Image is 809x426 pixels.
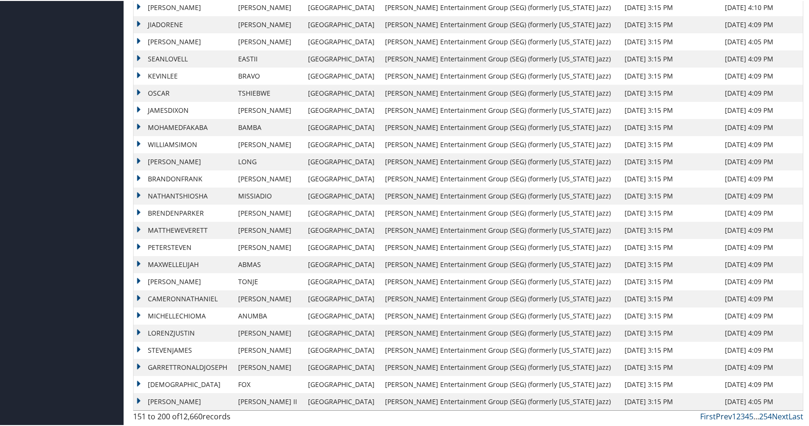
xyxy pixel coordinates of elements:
td: STEVENJAMES [134,341,233,358]
td: [PERSON_NAME] Entertainment Group (SEG) (formerly [US_STATE] Jazz) [380,152,619,169]
td: [DATE] 4:09 PM [720,358,803,375]
td: [DATE] 4:09 PM [720,255,803,272]
a: Next [772,410,789,421]
td: [DATE] 3:15 PM [620,101,720,118]
td: [PERSON_NAME] [233,32,303,50]
td: [PERSON_NAME] [233,15,303,32]
td: [PERSON_NAME] Entertainment Group (SEG) (formerly [US_STATE] Jazz) [380,67,619,84]
td: [GEOGRAPHIC_DATA] [303,84,381,101]
td: TONJE [233,272,303,289]
span: … [753,410,759,421]
td: [PERSON_NAME] [233,135,303,152]
td: [DATE] 3:15 PM [620,187,720,204]
td: [PERSON_NAME] [134,392,233,409]
td: NATHANTSHIOSHA [134,187,233,204]
a: 5 [749,410,753,421]
td: LORENZJUSTIN [134,324,233,341]
td: BRENDENPARKER [134,204,233,221]
td: [DATE] 3:15 PM [620,169,720,187]
td: [DEMOGRAPHIC_DATA] [134,375,233,392]
td: [PERSON_NAME] [233,289,303,307]
td: MISSIADIO [233,187,303,204]
td: [DATE] 4:09 PM [720,135,803,152]
td: [DATE] 3:15 PM [620,324,720,341]
td: [GEOGRAPHIC_DATA] [303,289,381,307]
td: [PERSON_NAME] [233,341,303,358]
td: KEVINLEE [134,67,233,84]
td: [DATE] 3:15 PM [620,272,720,289]
td: [DATE] 3:15 PM [620,135,720,152]
td: [PERSON_NAME] Entertainment Group (SEG) (formerly [US_STATE] Jazz) [380,118,619,135]
td: [GEOGRAPHIC_DATA] [303,15,381,32]
td: MAXWELLELIJAH [134,255,233,272]
td: [PERSON_NAME] [233,204,303,221]
td: [PERSON_NAME] [233,221,303,238]
td: [PERSON_NAME] Entertainment Group (SEG) (formerly [US_STATE] Jazz) [380,169,619,187]
td: [PERSON_NAME] [233,324,303,341]
td: FOX [233,375,303,392]
td: [PERSON_NAME] Entertainment Group (SEG) (formerly [US_STATE] Jazz) [380,255,619,272]
td: JIADORENE [134,15,233,32]
td: [GEOGRAPHIC_DATA] [303,67,381,84]
td: PETERSTEVEN [134,238,233,255]
td: [PERSON_NAME] Entertainment Group (SEG) (formerly [US_STATE] Jazz) [380,272,619,289]
td: [DATE] 3:15 PM [620,118,720,135]
td: [DATE] 4:09 PM [720,324,803,341]
td: [DATE] 4:09 PM [720,375,803,392]
td: [PERSON_NAME] Entertainment Group (SEG) (formerly [US_STATE] Jazz) [380,392,619,409]
td: [PERSON_NAME] Entertainment Group (SEG) (formerly [US_STATE] Jazz) [380,204,619,221]
td: [GEOGRAPHIC_DATA] [303,238,381,255]
td: EASTII [233,50,303,67]
td: [DATE] 4:09 PM [720,289,803,307]
a: Last [789,410,803,421]
a: Prev [716,410,732,421]
td: BRAVO [233,67,303,84]
td: OSCAR [134,84,233,101]
td: [DATE] 3:15 PM [620,289,720,307]
td: [DATE] 3:15 PM [620,67,720,84]
td: [DATE] 4:09 PM [720,272,803,289]
td: [DATE] 3:15 PM [620,358,720,375]
td: [GEOGRAPHIC_DATA] [303,272,381,289]
td: [DATE] 3:15 PM [620,152,720,169]
td: [DATE] 3:15 PM [620,341,720,358]
td: [DATE] 3:15 PM [620,204,720,221]
td: [PERSON_NAME] Entertainment Group (SEG) (formerly [US_STATE] Jazz) [380,221,619,238]
td: GARRETTRONALDJOSEPH [134,358,233,375]
td: [PERSON_NAME] Entertainment Group (SEG) (formerly [US_STATE] Jazz) [380,187,619,204]
td: LONG [233,152,303,169]
td: [DATE] 4:09 PM [720,307,803,324]
div: 151 to 200 of records [133,410,290,426]
td: ANUMBA [233,307,303,324]
td: [DATE] 4:09 PM [720,221,803,238]
td: SEANLOVELL [134,50,233,67]
td: [PERSON_NAME] Entertainment Group (SEG) (formerly [US_STATE] Jazz) [380,307,619,324]
td: [PERSON_NAME] Entertainment Group (SEG) (formerly [US_STATE] Jazz) [380,324,619,341]
td: [DATE] 3:15 PM [620,221,720,238]
td: [PERSON_NAME] [233,358,303,375]
td: [DATE] 3:15 PM [620,84,720,101]
td: [DATE] 4:09 PM [720,238,803,255]
td: [PERSON_NAME] [134,32,233,50]
td: [PERSON_NAME] [134,272,233,289]
td: [DATE] 4:09 PM [720,50,803,67]
td: [DATE] 3:15 PM [620,307,720,324]
td: [PERSON_NAME] Entertainment Group (SEG) (formerly [US_STATE] Jazz) [380,341,619,358]
td: [DATE] 4:09 PM [720,101,803,118]
td: [DATE] 3:15 PM [620,392,720,409]
td: [PERSON_NAME] [233,238,303,255]
td: [PERSON_NAME] [233,101,303,118]
td: [DATE] 4:09 PM [720,169,803,187]
td: [DATE] 4:09 PM [720,341,803,358]
td: MATTHEWEVERETT [134,221,233,238]
td: [DATE] 4:09 PM [720,15,803,32]
td: [GEOGRAPHIC_DATA] [303,152,381,169]
td: [PERSON_NAME] Entertainment Group (SEG) (formerly [US_STATE] Jazz) [380,84,619,101]
td: [DATE] 3:15 PM [620,50,720,67]
td: [DATE] 4:09 PM [720,204,803,221]
td: [GEOGRAPHIC_DATA] [303,307,381,324]
td: [DATE] 4:09 PM [720,152,803,169]
td: [GEOGRAPHIC_DATA] [303,135,381,152]
td: [PERSON_NAME] Entertainment Group (SEG) (formerly [US_STATE] Jazz) [380,135,619,152]
td: [DATE] 4:05 PM [720,392,803,409]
